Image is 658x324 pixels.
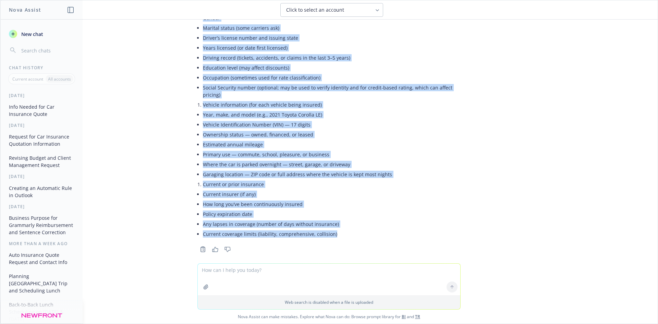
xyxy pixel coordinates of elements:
div: Chat History [1,65,83,71]
li: How long you’ve been continuously insured [203,199,461,209]
a: TR [415,314,420,320]
li: Education level (may affect discounts) [203,63,461,73]
p: Current account [12,76,43,82]
button: New chat [6,28,77,40]
li: Any lapses in coverage (number of days without insurance) [203,219,461,229]
li: Estimated annual mileage [203,140,461,149]
div: [DATE] [1,204,83,209]
a: BI [402,314,406,320]
button: Business Purpose for Grammarly Reimbursement and Sentence Correction [6,212,77,238]
li: Garaging location — ZIP code or full address where the vehicle is kept most nights [203,169,461,179]
li: Year, make, and model (e.g., 2021 Toyota Corolla LE) [203,110,461,120]
button: Revising Budget and Client Management Request [6,152,77,171]
li: Driving record (tickets, accidents, or claims in the last 3–5 years) [203,53,461,63]
li: Policy expiration date [203,209,461,219]
li: Primary use — commute, school, pleasure, or business [203,149,461,159]
button: Info Needed for Car Insurance Quote [6,101,77,120]
div: [DATE] [1,122,83,128]
button: Request for Car Insurance Quotation Information [6,131,77,149]
p: Web search is disabled when a file is uploaded [202,299,456,305]
p: All accounts [48,76,71,82]
li: Marital status (some carriers ask) [203,23,461,33]
button: Thumbs down [222,244,233,254]
button: Click to select an account [280,3,383,17]
button: Planning [GEOGRAPHIC_DATA] Trip and Scheduling Lunch [6,271,77,296]
li: Vehicle information (for each vehicle being insured) [203,100,461,110]
h1: Nova Assist [9,6,41,13]
li: Current or prior insurance [203,179,461,189]
span: Nova Assist can make mistakes. Explore what Nova can do: Browse prompt library for and [3,310,655,324]
li: Social Security number (optional; may be used to verify identity and for credit-based rating, whi... [203,83,461,100]
li: Where the car is parked overnight — street, garage, or driveway [203,159,461,169]
li: Ownership status — owned, financed, or leased [203,130,461,140]
button: Creating an Automatic Rule in Outlook [6,182,77,201]
div: More than a week ago [1,241,83,247]
textarea: To enrich screen reader interactions, please activate Accessibility in Grammarly extension settings [198,264,460,295]
button: Auto Insurance Quote Request and Contact Info [6,249,77,268]
li: Occupation (sometimes used for rate classification) [203,73,461,83]
li: Vehicle Identification Number (VIN) — 17 digits [203,120,461,130]
li: Current insurer (if any) [203,189,461,199]
input: Search chats [20,46,74,55]
li: Years licensed (or date first licensed) [203,43,461,53]
li: Current coverage limits (liability, comprehensive, collision) [203,229,461,239]
span: New chat [20,31,43,38]
svg: Copy to clipboard [200,246,206,252]
div: [DATE] [1,93,83,98]
span: Click to select an account [286,7,344,13]
li: Driver’s license number and issuing state [203,33,461,43]
div: [DATE] [1,173,83,179]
